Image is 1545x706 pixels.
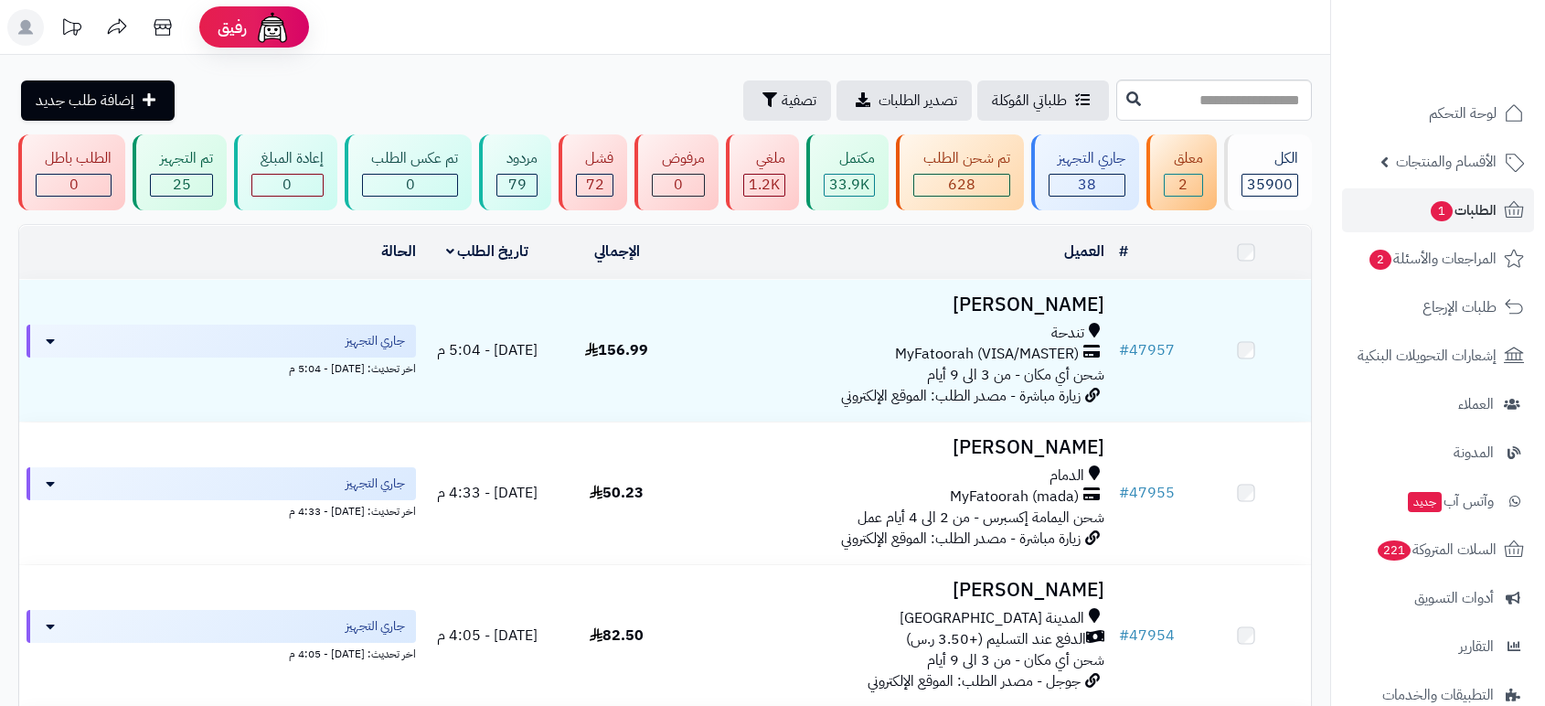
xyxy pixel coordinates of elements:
[1164,148,1202,169] div: معلق
[381,241,416,262] a: الحالة
[577,175,613,196] div: 72
[1050,175,1124,196] div: 38
[282,174,292,196] span: 0
[841,528,1081,550] span: زيارة مباشرة - مصدر الطلب: الموقع الإلكتروني
[69,174,79,196] span: 0
[992,90,1067,112] span: طلباتي المُوكلة
[1342,576,1534,620] a: أدوات التسويق
[1078,174,1096,196] span: 38
[688,580,1104,601] h3: [PERSON_NAME]
[1429,198,1497,223] span: الطلبات
[829,174,869,196] span: 33.9K
[1429,101,1497,126] span: لوحة التحكم
[1119,482,1129,504] span: #
[836,80,972,121] a: تصدير الطلبات
[906,629,1086,650] span: الدفع عند التسليم (+3.50 ر.س)
[1342,91,1534,135] a: لوحة التحكم
[150,148,212,169] div: تم التجهيز
[129,134,229,210] a: تم التجهيز 25
[688,437,1104,458] h3: [PERSON_NAME]
[1247,174,1293,196] span: 35900
[688,294,1104,316] h3: [PERSON_NAME]
[555,134,631,210] a: فشل 72
[341,134,475,210] a: تم عكس الطلب 0
[1454,440,1494,465] span: المدونة
[37,175,111,196] div: 0
[927,364,1104,386] span: شحن أي مكان - من 3 الى 9 أيام
[362,148,458,169] div: تم عكس الطلب
[1421,45,1528,83] img: logo-2.png
[631,134,721,210] a: مرفوض 0
[36,90,134,112] span: إضافة طلب جديد
[1064,241,1104,262] a: العميل
[1406,488,1494,514] span: وآتس آب
[1143,134,1220,210] a: معلق 2
[1378,540,1412,561] span: 221
[1119,241,1128,262] a: #
[743,148,785,169] div: ملغي
[1396,149,1497,175] span: الأقسام والمنتجات
[1342,188,1534,232] a: الطلبات1
[1050,465,1084,487] span: الدمام
[346,475,405,493] span: جاري التجهيز
[437,339,538,361] span: [DATE] - 5:04 م
[594,241,640,262] a: الإجمالي
[36,148,112,169] div: الطلب باطل
[858,507,1104,529] span: شحن اليمامة إكسبرس - من 2 الى 4 أيام عمل
[653,175,703,196] div: 0
[475,134,554,210] a: مردود 79
[914,175,1008,196] div: 628
[590,625,644,647] span: 82.50
[363,175,457,196] div: 0
[1369,250,1391,270] span: 2
[900,608,1084,629] span: المدينة [GEOGRAPHIC_DATA]
[879,90,957,112] span: تصدير الطلبات
[1051,323,1084,344] span: تندحة
[927,649,1104,671] span: شحن أي مكان - من 3 الى 9 أيام
[1178,174,1188,196] span: 2
[841,385,1081,407] span: زيارة مباشرة - مصدر الطلب: الموقع الإلكتروني
[652,148,704,169] div: مرفوض
[1342,479,1534,523] a: وآتس آبجديد
[892,134,1027,210] a: تم شحن الطلب 628
[346,332,405,350] span: جاري التجهيز
[1342,334,1534,378] a: إشعارات التحويلات البنكية
[1431,201,1453,221] span: 1
[230,134,341,210] a: إعادة المبلغ 0
[950,487,1079,508] span: MyFatoorah (mada)
[21,80,175,121] a: إضافة طلب جديد
[1342,625,1534,669] a: التقارير
[1458,391,1494,417] span: العملاء
[1422,294,1497,320] span: طلبات الإرجاع
[1459,634,1494,659] span: التقارير
[1119,625,1175,647] a: #47954
[1342,431,1534,475] a: المدونة
[585,339,648,361] span: 156.99
[151,175,211,196] div: 25
[1342,528,1534,572] a: السلات المتروكة221
[15,134,129,210] a: الطلب باطل 0
[218,16,247,38] span: رفيق
[744,175,784,196] div: 1158
[406,174,415,196] span: 0
[825,175,874,196] div: 33898
[1358,343,1497,369] span: إشعارات التحويلات البنكية
[586,174,604,196] span: 72
[803,134,892,210] a: مكتمل 33.9K
[1028,134,1143,210] a: جاري التجهيز 38
[1119,482,1175,504] a: #47955
[674,174,683,196] span: 0
[1342,237,1534,281] a: المراجعات والأسئلة2
[1220,134,1316,210] a: الكل35900
[252,175,323,196] div: 0
[1376,537,1497,562] span: السلات المتروكة
[437,482,538,504] span: [DATE] - 4:33 م
[48,9,94,50] a: تحديثات المنصة
[27,358,416,377] div: اخر تحديث: [DATE] - 5:04 م
[1241,148,1298,169] div: الكل
[1049,148,1125,169] div: جاري التجهيز
[1119,339,1129,361] span: #
[346,617,405,636] span: جاري التجهيز
[1342,285,1534,329] a: طلبات الإرجاع
[497,175,536,196] div: 79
